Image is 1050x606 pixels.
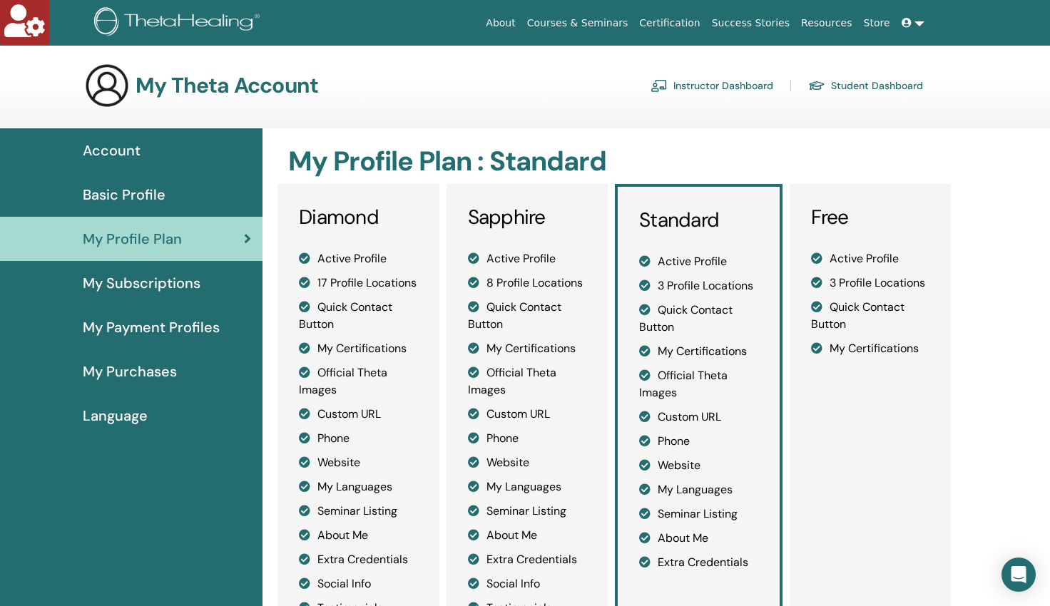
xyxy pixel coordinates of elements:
li: Active Profile [811,250,930,267]
li: Custom URL [639,409,758,426]
li: About Me [639,530,758,547]
span: Language [83,405,148,426]
li: Extra Credentials [639,554,758,571]
li: Official Theta Images [299,364,418,399]
a: Certification [633,10,705,36]
li: Seminar Listing [639,505,758,523]
li: Extra Credentials [299,551,418,568]
span: My Purchases [83,361,177,382]
li: My Languages [299,478,418,495]
li: Phone [639,433,758,450]
li: 3 Profile Locations [639,277,758,294]
li: 3 Profile Locations [811,274,930,292]
h3: Standard [639,208,758,232]
img: graduation-cap.svg [808,80,825,92]
img: generic-user-icon.jpg [84,63,130,108]
li: Quick Contact Button [811,299,930,333]
img: logo.png [94,7,265,39]
li: My Certifications [299,340,418,357]
li: Phone [299,430,418,447]
li: My Languages [468,478,587,495]
h2: My Profile Plan : Standard [288,145,947,178]
li: Active Profile [639,253,758,270]
li: My Certifications [639,343,758,360]
h3: My Theta Account [136,73,318,98]
li: Social Info [468,575,587,592]
span: My Payment Profiles [83,317,220,338]
a: Store [858,10,896,36]
div: Open Intercom Messenger [1001,558,1036,592]
li: Quick Contact Button [299,299,418,333]
span: Basic Profile [83,184,165,205]
li: Active Profile [468,250,587,267]
li: Seminar Listing [299,503,418,520]
li: About Me [299,527,418,544]
li: Website [468,454,587,471]
li: 17 Profile Locations [299,274,418,292]
li: Quick Contact Button [468,299,587,333]
li: 8 Profile Locations [468,274,587,292]
h3: Diamond [299,205,418,230]
img: chalkboard-teacher.svg [651,79,668,92]
li: Website [299,454,418,471]
li: Seminar Listing [468,503,587,520]
a: About [480,10,521,36]
li: My Certifications [468,340,587,357]
li: About Me [468,527,587,544]
span: My Profile Plan [83,228,182,250]
li: Official Theta Images [468,364,587,399]
li: Official Theta Images [639,367,758,401]
li: Phone [468,430,587,447]
li: Quick Contact Button [639,302,758,336]
a: Courses & Seminars [521,10,634,36]
h3: Sapphire [468,205,587,230]
span: My Subscriptions [83,272,200,294]
li: Custom URL [299,406,418,423]
li: Extra Credentials [468,551,587,568]
a: Instructor Dashboard [651,74,773,97]
li: Active Profile [299,250,418,267]
a: Success Stories [706,10,795,36]
li: Website [639,457,758,474]
li: My Languages [639,481,758,498]
a: Resources [795,10,858,36]
a: Student Dashboard [808,74,923,97]
li: Social Info [299,575,418,592]
span: Account [83,140,141,161]
li: My Certifications [811,340,930,357]
li: Custom URL [468,406,587,423]
h3: Free [811,205,930,230]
